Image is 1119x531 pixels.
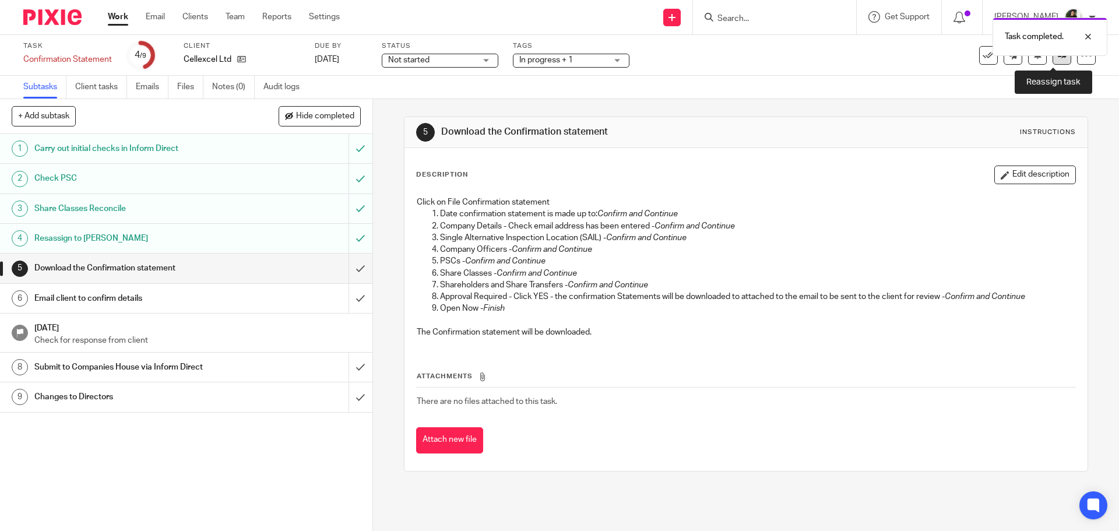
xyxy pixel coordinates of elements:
p: Click on File Confirmation statement [417,196,1075,208]
div: 4 [12,230,28,247]
div: Confirmation Statement [23,54,112,65]
div: 3 [12,201,28,217]
label: Tags [513,41,629,51]
h1: Changes to Directors [34,388,236,406]
h1: Email client to confirm details [34,290,236,307]
span: [DATE] [315,55,339,64]
h1: Download the Confirmation statement [34,259,236,277]
a: Emails [136,76,168,99]
div: 5 [416,123,435,142]
p: Date confirmation statement is made up to: [440,208,1075,220]
small: /9 [140,52,146,59]
h1: Share Classes Reconcile [34,200,236,217]
button: Edit description [994,166,1076,184]
button: + Add subtask [12,106,76,126]
a: Clients [182,11,208,23]
p: Open Now - [440,303,1075,314]
h1: Submit to Companies House via Inform Direct [34,358,236,376]
p: PSCs - [440,255,1075,267]
p: Approval Required - Click YES - the confirmation Statements will be downloaded to attached to the... [440,291,1075,303]
a: Notes (0) [212,76,255,99]
div: 6 [12,290,28,307]
a: Team [226,11,245,23]
p: Cellexcel Ltd [184,54,231,65]
div: 1 [12,140,28,157]
a: Reports [262,11,291,23]
h1: Carry out initial checks in Inform Direct [34,140,236,157]
div: 4 [135,48,146,62]
label: Client [184,41,300,51]
em: Confirm and Continue [945,293,1025,301]
h1: Download the Confirmation statement [441,126,771,138]
p: Single Alternative Inspection Location (SAIL) - [440,232,1075,244]
a: Email [146,11,165,23]
span: In progress + 1 [519,56,573,64]
div: 9 [12,389,28,405]
p: Company Officers - [440,244,1075,255]
em: Finish [483,304,505,312]
label: Status [382,41,498,51]
em: Confirm and Continue [654,222,735,230]
em: Confirm and Continue [597,210,678,218]
p: Description [416,170,468,180]
a: Work [108,11,128,23]
div: 5 [12,261,28,277]
em: Confirm and Continue [606,234,687,242]
div: 2 [12,171,28,187]
em: Confirm and Continue [465,257,546,265]
img: Pixie [23,9,82,25]
p: Check for response from client [34,335,361,346]
div: 8 [12,359,28,375]
p: Task completed. [1005,31,1064,43]
button: Attach new file [416,427,483,453]
div: Instructions [1020,128,1076,137]
p: Company Details - Check email address has been entered - [440,220,1075,232]
label: Task [23,41,112,51]
a: Subtasks [23,76,66,99]
a: Audit logs [263,76,308,99]
span: Attachments [417,373,473,379]
h1: Check PSC [34,170,236,187]
p: Shareholders and Share Transfers - [440,279,1075,291]
a: Settings [309,11,340,23]
span: Not started [388,56,430,64]
span: Hide completed [296,112,354,121]
a: Client tasks [75,76,127,99]
h1: Resassign to [PERSON_NAME] [34,230,236,247]
em: Confirm and Continue [568,281,648,289]
label: Due by [315,41,367,51]
p: Share Classes - [440,268,1075,279]
p: The Confirmation statement will be downloaded. [417,326,1075,338]
img: Janice%20Tang.jpeg [1064,8,1083,27]
span: There are no files attached to this task. [417,398,557,406]
button: Hide completed [279,106,361,126]
a: Files [177,76,203,99]
em: Confirm and Continue [497,269,577,277]
em: Confirm and Continue [512,245,592,254]
h1: [DATE] [34,319,361,334]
